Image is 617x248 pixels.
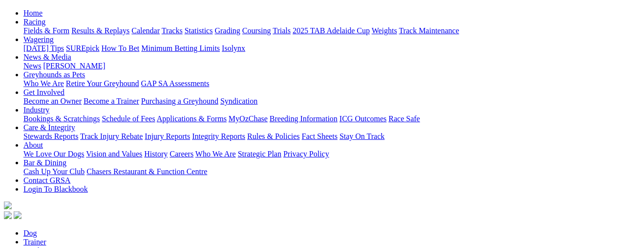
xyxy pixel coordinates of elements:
a: Bookings & Scratchings [23,114,100,123]
a: Results & Replays [71,26,129,35]
a: MyOzChase [229,114,268,123]
a: Login To Blackbook [23,185,88,193]
img: twitter.svg [14,211,21,219]
a: [PERSON_NAME] [43,62,105,70]
div: Wagering [23,44,613,53]
a: Who We Are [195,150,236,158]
a: Injury Reports [145,132,190,140]
a: Schedule of Fees [102,114,155,123]
a: Purchasing a Greyhound [141,97,218,105]
a: Wagering [23,35,54,44]
div: Industry [23,114,613,123]
a: Isolynx [222,44,245,52]
a: How To Bet [102,44,140,52]
a: Statistics [185,26,213,35]
div: Get Involved [23,97,613,106]
a: Greyhounds as Pets [23,70,85,79]
a: Track Maintenance [399,26,459,35]
div: About [23,150,613,158]
a: Trials [273,26,291,35]
a: Stay On Track [340,132,384,140]
a: Care & Integrity [23,123,75,132]
a: Strategic Plan [238,150,281,158]
a: Rules & Policies [247,132,300,140]
a: Dog [23,229,37,237]
a: Weights [372,26,397,35]
a: Breeding Information [270,114,338,123]
a: Home [23,9,43,17]
a: Stewards Reports [23,132,78,140]
a: History [144,150,168,158]
div: Racing [23,26,613,35]
a: Who We Are [23,79,64,88]
a: Trainer [23,238,46,246]
a: Applications & Forms [157,114,227,123]
a: Track Injury Rebate [80,132,143,140]
a: Cash Up Your Club [23,167,85,176]
div: Care & Integrity [23,132,613,141]
a: [DATE] Tips [23,44,64,52]
img: logo-grsa-white.png [4,202,12,209]
div: Greyhounds as Pets [23,79,613,88]
a: Become a Trainer [84,97,139,105]
a: Industry [23,106,49,114]
a: Vision and Values [86,150,142,158]
a: News [23,62,41,70]
a: Coursing [242,26,271,35]
a: Privacy Policy [283,150,329,158]
a: Careers [170,150,193,158]
a: SUREpick [66,44,99,52]
a: We Love Our Dogs [23,150,84,158]
a: Retire Your Greyhound [66,79,139,88]
a: Tracks [162,26,183,35]
a: Racing [23,18,45,26]
a: ICG Outcomes [340,114,386,123]
a: Race Safe [388,114,420,123]
a: Chasers Restaurant & Function Centre [86,167,207,176]
a: Syndication [220,97,257,105]
a: 2025 TAB Adelaide Cup [293,26,370,35]
div: News & Media [23,62,613,70]
img: facebook.svg [4,211,12,219]
a: GAP SA Assessments [141,79,210,88]
a: Contact GRSA [23,176,70,184]
a: Integrity Reports [192,132,245,140]
a: Become an Owner [23,97,82,105]
a: Fields & Form [23,26,69,35]
a: Calendar [131,26,160,35]
a: Grading [215,26,240,35]
a: Minimum Betting Limits [141,44,220,52]
a: Fact Sheets [302,132,338,140]
a: News & Media [23,53,71,61]
a: Get Involved [23,88,64,96]
a: Bar & Dining [23,158,66,167]
a: About [23,141,43,149]
div: Bar & Dining [23,167,613,176]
